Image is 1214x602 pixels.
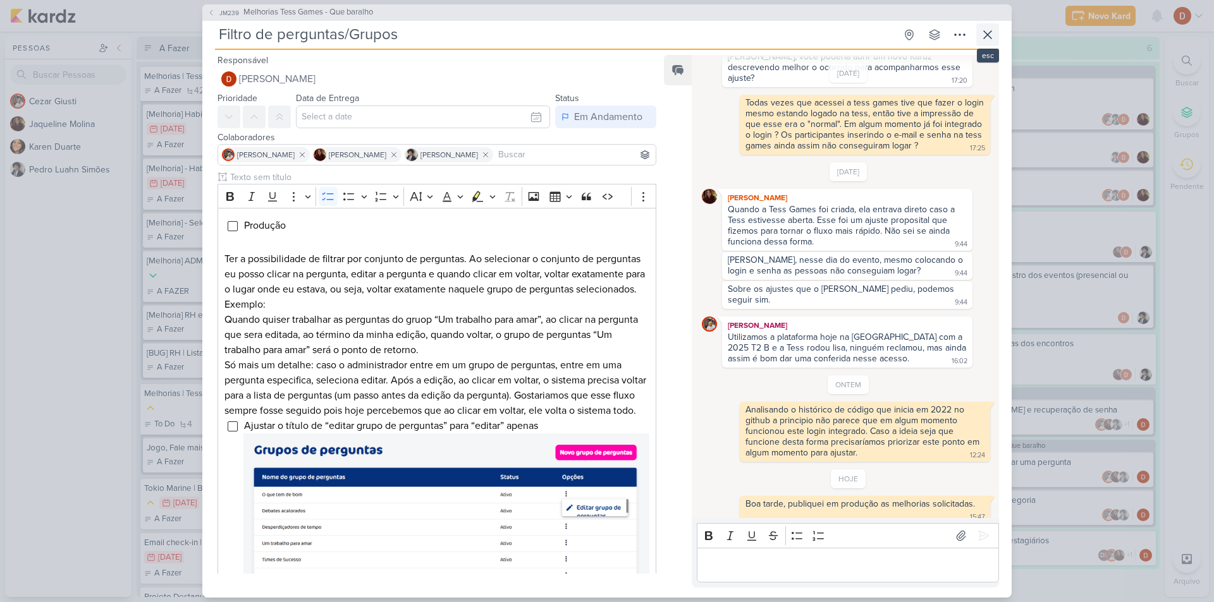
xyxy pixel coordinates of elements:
img: Cezar Giusti [702,316,717,332]
span: [PERSON_NAME] [329,149,386,160]
div: 17:20 [952,76,967,86]
button: [PERSON_NAME] [218,68,656,90]
img: Davi Elias Teixeira [221,71,236,87]
div: esc [977,49,999,63]
button: Em Andamento [555,105,656,128]
div: 9:44 [955,239,967,250]
div: 12:24 [970,450,985,461]
div: Editor editing area: main [697,548,999,582]
div: Em Andamento [574,109,642,124]
input: Kard Sem Título [215,23,895,46]
label: Responsável [218,55,268,66]
div: Quando a Tess Games foi criada, ela entrava direto caso a Tess estivesse aberta. Esse foi um ajus... [728,204,957,247]
img: Jaqueline Molina [314,148,326,161]
div: 16:02 [952,356,967,366]
img: Jaqueline Molina [702,189,717,204]
span: [PERSON_NAME] [420,149,478,160]
p: Quando quiser trabalhar as perguntas do gruop “Um trabalho para amar”, ao clicar na pergunta que ... [224,312,649,358]
span: Produção [244,219,286,232]
div: [PERSON_NAME] [725,191,970,204]
div: [PERSON_NAME], você poderia abrir um novo Kardz descrevendo melhor o ocorrido para acompanharmos ... [728,51,963,83]
p: Só mais um detalhe: caso o administrador entre em um grupo de perguntas, entre em uma pergunta es... [224,358,649,418]
img: Cezar Giusti [222,148,235,161]
div: Todas vezes que acessei a tess games tive que fazer o login mesmo estando logado na tess, então t... [745,97,986,151]
div: Colaboradores [218,131,656,144]
label: Status [555,93,579,104]
div: 17:25 [970,143,985,154]
div: 15:47 [970,512,985,522]
label: Data de Entrega [296,93,359,104]
div: Analisando o histórico de código que inicia em 2022 no github a principio não parece que em algum... [745,404,982,458]
div: Editor toolbar [697,523,999,548]
img: DGDNlarjAxAAAAAASUVORK5CYII= [243,433,649,578]
div: Boa tarde, publiquei em produção as melhorias solicitadas. [745,498,975,509]
input: Texto sem título [228,171,656,184]
input: Select a date [296,105,550,128]
div: 9:44 [955,268,967,279]
span: Ajustar o título de “editar grupo de perguntas” para “editar” apenas [243,419,649,581]
img: Pedro Luahn Simões [405,148,418,161]
label: Prioridade [218,93,257,104]
span: [PERSON_NAME] [239,71,316,87]
div: Editor toolbar [218,184,656,208]
div: [PERSON_NAME] [725,319,970,332]
span: [PERSON_NAME] [237,149,295,160]
div: Sobre os ajustes que o [PERSON_NAME] pediu, podemos seguir sim. [728,284,957,305]
div: Utilizamos a plataforma hoje na [GEOGRAPHIC_DATA] com a 2025 T2 B e a Tess rodou lisa, ninguém re... [728,332,969,364]
input: Buscar [496,147,653,162]
div: 9:44 [955,298,967,308]
p: Ter a possibilidade de filtrar por conjunto de perguntas. Ao selecionar o conjunto de perguntas e... [224,251,649,312]
div: [PERSON_NAME], nesse dia do evento, mesmo colocando o login e senha as pessoas não conseguiam logar? [728,255,966,276]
